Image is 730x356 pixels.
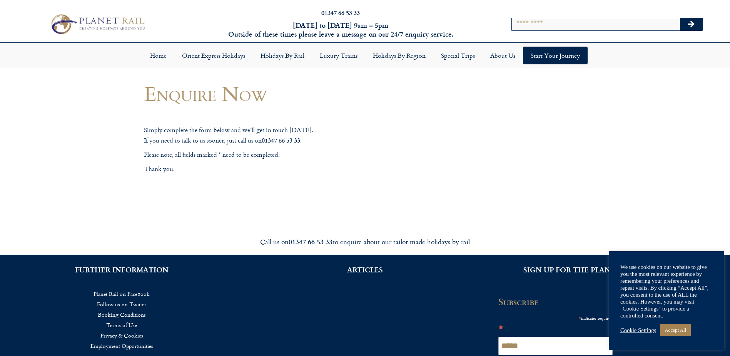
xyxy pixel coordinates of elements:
[321,8,360,17] a: 01347 66 53 33
[47,12,147,37] img: Planet Rail Train Holidays Logo
[312,47,365,64] a: Luxury Trains
[12,320,232,330] a: Terms of Use
[523,47,588,64] a: Start your Journey
[620,264,713,319] div: We use cookies on our website to give you the most relevant experience by remembering your prefer...
[4,47,726,64] nav: Menu
[262,136,300,144] strong: 01347 66 53 33
[12,341,232,351] a: Employment Opportunities
[289,237,332,247] strong: 01347 66 53 33
[144,125,433,145] p: Simply complete the form below and we’ll get in touch [DATE]. If you need to talk to us sooner, j...
[144,150,433,160] p: Please note, all fields marked * need to be completed.
[197,21,485,39] h6: [DATE] to [DATE] 9am – 5pm Outside of these times please leave a message on our 24/7 enquiry serv...
[680,18,702,30] button: Search
[12,266,232,273] h2: FURTHER INFORMATION
[660,324,691,336] a: Accept All
[498,296,618,307] h2: Subscribe
[498,313,613,322] div: indicates required
[620,327,656,334] a: Cookie Settings
[150,237,581,246] div: Call us on to enquire about our tailor made holidays by rail
[12,299,232,309] a: Follow us on Twitter
[12,289,232,351] nav: Menu
[142,47,174,64] a: Home
[498,266,718,273] h2: SIGN UP FOR THE PLANET RAIL NEWSLETTER
[433,47,483,64] a: Special Trips
[144,82,433,105] h1: Enquire Now
[12,330,232,341] a: Privacy & Cookies
[12,309,232,320] a: Booking Conditions
[483,47,523,64] a: About Us
[12,289,232,299] a: Planet Rail on Facebook
[255,266,475,273] h2: ARTICLES
[174,47,253,64] a: Orient Express Holidays
[144,164,433,174] p: Thank you.
[253,47,312,64] a: Holidays by Rail
[365,47,433,64] a: Holidays by Region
